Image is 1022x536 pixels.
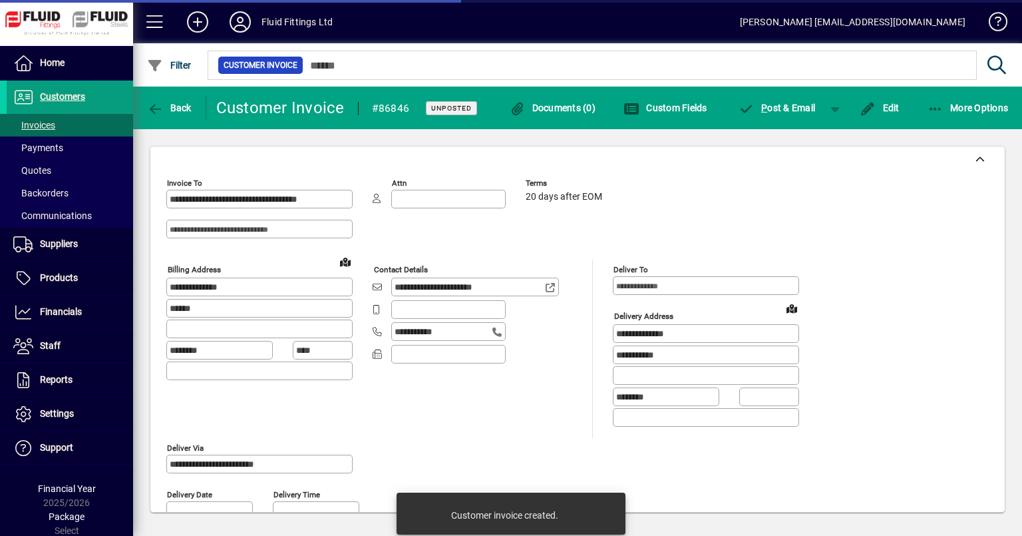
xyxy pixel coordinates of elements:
[7,159,133,182] a: Quotes
[167,178,202,188] mat-label: Invoice To
[13,142,63,153] span: Payments
[739,103,816,113] span: ost & Email
[7,330,133,363] a: Staff
[335,251,356,272] a: View on map
[224,59,297,72] span: Customer Invoice
[7,431,133,465] a: Support
[40,408,74,419] span: Settings
[13,165,51,176] span: Quotes
[38,483,96,494] span: Financial Year
[526,179,605,188] span: Terms
[40,306,82,317] span: Financials
[7,228,133,261] a: Suppliers
[860,103,900,113] span: Edit
[7,296,133,329] a: Financials
[147,60,192,71] span: Filter
[261,11,333,33] div: Fluid Fittings Ltd
[40,374,73,385] span: Reports
[40,340,61,351] span: Staff
[781,298,802,319] a: View on map
[623,103,707,113] span: Custom Fields
[7,182,133,204] a: Backorders
[620,96,711,120] button: Custom Fields
[740,11,965,33] div: [PERSON_NAME] [EMAIL_ADDRESS][DOMAIN_NAME]
[7,262,133,295] a: Products
[40,91,85,102] span: Customers
[7,47,133,80] a: Home
[613,265,648,274] mat-label: Deliver To
[13,188,69,198] span: Backorders
[13,210,92,221] span: Communications
[761,103,767,113] span: P
[526,192,602,202] span: 20 days after EOM
[7,204,133,227] a: Communications
[431,104,472,113] span: Unposted
[856,96,903,120] button: Edit
[392,178,407,188] mat-label: Attn
[13,120,55,131] span: Invoices
[7,114,133,136] a: Invoices
[924,96,1012,120] button: More Options
[506,96,599,120] button: Documents (0)
[167,489,212,499] mat-label: Delivery date
[509,103,596,113] span: Documents (0)
[40,57,65,68] span: Home
[451,509,558,522] div: Customer invoice created.
[273,489,320,499] mat-label: Delivery time
[49,511,85,522] span: Package
[147,103,192,113] span: Back
[40,442,73,453] span: Support
[40,272,78,283] span: Products
[133,96,206,120] app-page-header-button: Back
[979,3,1005,46] a: Knowledge Base
[7,136,133,159] a: Payments
[216,97,345,119] div: Customer Invoice
[732,96,822,120] button: Post & Email
[372,98,410,119] div: #86846
[144,53,195,77] button: Filter
[7,398,133,431] a: Settings
[928,103,1009,113] span: More Options
[219,10,261,34] button: Profile
[176,10,219,34] button: Add
[144,96,195,120] button: Back
[40,238,78,249] span: Suppliers
[167,443,204,452] mat-label: Deliver via
[7,364,133,397] a: Reports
